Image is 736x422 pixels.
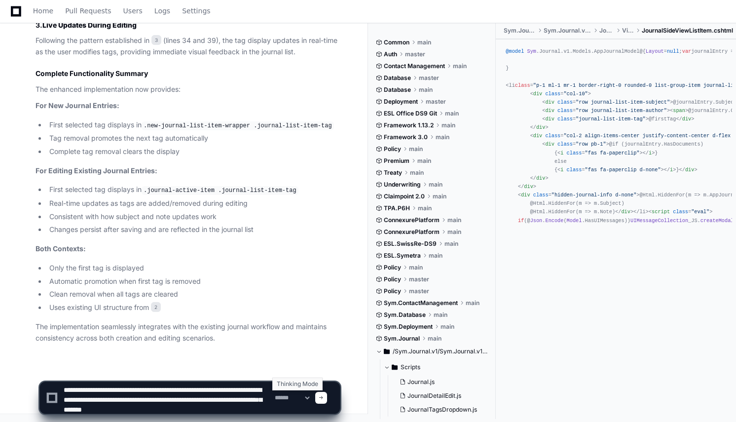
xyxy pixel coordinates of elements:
span: Framework 3.0 [384,133,428,141]
span: "eval" [691,209,709,215]
span: class [567,167,582,173]
span: main [441,323,454,331]
span: "fas fa-paperclip d-none" [585,167,661,173]
span: master [405,50,425,58]
span: "row journal-list-item-subject" [576,99,670,105]
li: First selected tag displays in [46,119,340,131]
span: class [515,82,530,88]
span: Logs [154,8,170,14]
span: HasUIMessages [585,218,625,224]
span: main [409,145,423,153]
span: </ > [643,150,655,156]
span: span [673,108,685,114]
span: Claimpoint 2.0 [384,192,425,200]
li: Changes persist after saving and are reflected in the journal list [46,224,340,235]
li: Real-time updates as tags are added/removed during editing [46,198,340,209]
span: main [428,335,442,343]
span: null [667,48,679,54]
span: Journal [599,27,614,35]
span: </ > [530,124,549,130]
span: Auth [384,50,397,58]
li: Tag removal promotes the next tag automatically [46,133,340,144]
span: div [545,99,554,105]
span: < = > [542,99,673,105]
svg: Directory [392,361,398,373]
span: JournalSideViewListItem.cshtml [642,27,733,35]
code: .new-journal-list-item-wrapper .journal-list-item-tag [142,121,334,130]
span: ESL.Symetra [384,252,421,260]
span: 3 [151,35,161,45]
span: main [418,204,432,212]
span: Sym.Journal [384,335,420,343]
li: Only the first tag is displayed [46,263,340,274]
span: main [445,110,459,117]
span: /Sym.Journal.v1/Sym.Journal.v1.WebUI/Journal [393,347,488,355]
span: main [436,133,449,141]
li: Uses existing UI structure from [46,302,340,313]
span: main [447,228,461,236]
span: UIMessageCollection [630,218,688,224]
span: i [560,150,563,156]
span: </ > [530,175,549,181]
span: class [557,99,573,105]
span: class [557,108,573,114]
span: main [409,264,423,271]
span: Journal [539,48,560,54]
span: main [444,240,458,248]
strong: Both Contexts: [36,244,86,253]
span: Users [123,8,143,14]
span: Sym.ContactManagement [384,299,458,307]
p: The enhanced implementation now provides: [36,84,340,95]
span: Premium [384,157,409,165]
span: main [453,62,467,70]
span: Database [384,86,411,94]
span: Sym.Journal.v1.WebUI [544,27,591,35]
span: Sym.Database [384,311,426,319]
p: The implementation seamlessly integrates with the existing journal workflow and maintains consist... [36,321,340,344]
h2: Complete Functionality Summary [36,69,340,78]
span: i [649,150,652,156]
span: main [429,252,442,260]
span: < = > [542,116,649,122]
span: "row journal-list-item-author" [576,108,667,114]
span: "journal-list-item-tag" [576,116,646,122]
span: class [533,192,549,198]
span: div [621,209,630,215]
span: main [466,299,479,307]
span: div [536,124,545,130]
span: main [410,169,424,177]
span: div [521,192,530,198]
div: . . . . @{ = ; journalEntry = ; firstTag = journalEntry. ?. ()?. ; } <li = id= data-journal-id= >... [506,47,726,225]
span: "row pb-1" [576,142,606,148]
span: "fas fa-paperclip" [585,150,640,156]
span: main [433,192,446,200]
span: master [419,74,439,82]
span: i [670,167,673,173]
span: @model [506,48,524,54]
span: Layout [646,48,664,54]
span: div [536,175,545,181]
span: class [545,133,560,139]
span: ConnexurePlatform [384,228,440,236]
span: Sym [527,48,536,54]
span: Views [622,27,634,35]
li: Complete tag removal clears the display [46,146,340,157]
li: Automatic promotion when first tag is removed [46,276,340,287]
span: div [685,167,694,173]
span: Encode [545,218,563,224]
span: div [524,184,533,190]
span: i [560,167,563,173]
span: script [652,209,670,215]
span: div [545,142,554,148]
span: main [442,121,455,129]
span: main [429,181,442,189]
span: < = > [542,142,609,148]
div: Thinking Mode [272,378,323,390]
span: class [545,91,560,97]
span: Treaty [384,169,402,177]
span: Underwriting [384,181,421,189]
span: Contact Management [384,62,445,70]
button: Scripts [384,359,496,375]
span: main [417,157,431,165]
span: ESL Office DS9 Git [384,110,437,117]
